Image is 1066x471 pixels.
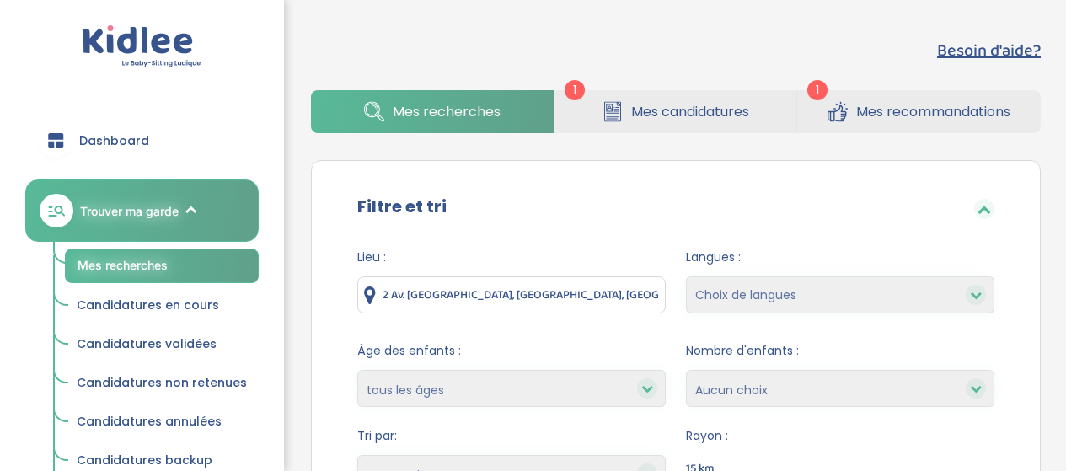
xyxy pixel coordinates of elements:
[631,101,749,122] span: Mes candidatures
[65,367,259,399] a: Candidatures non retenues
[357,342,666,360] span: Âge des enfants :
[686,249,994,266] span: Langues :
[357,276,666,313] input: Ville ou code postale
[686,427,994,445] span: Rayon :
[25,110,259,171] a: Dashboard
[83,25,201,68] img: logo.svg
[65,290,259,322] a: Candidatures en cours
[807,80,828,100] span: 1
[78,258,168,272] span: Mes recherches
[77,452,212,468] span: Candidatures backup
[77,335,217,352] span: Candidatures validées
[80,202,179,220] span: Trouver ma garde
[357,249,666,266] span: Lieu :
[554,90,797,133] a: Mes candidatures
[686,342,994,360] span: Nombre d'enfants :
[65,406,259,438] a: Candidatures annulées
[937,38,1041,63] button: Besoin d'aide?
[357,427,666,445] span: Tri par:
[65,249,259,283] a: Mes recherches
[77,297,219,313] span: Candidatures en cours
[79,132,149,150] span: Dashboard
[77,413,222,430] span: Candidatures annulées
[565,80,585,100] span: 1
[77,374,247,391] span: Candidatures non retenues
[311,90,554,133] a: Mes recherches
[65,329,259,361] a: Candidatures validées
[393,101,501,122] span: Mes recherches
[25,179,259,242] a: Trouver ma garde
[797,90,1041,133] a: Mes recommandations
[357,194,447,219] label: Filtre et tri
[856,101,1010,122] span: Mes recommandations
